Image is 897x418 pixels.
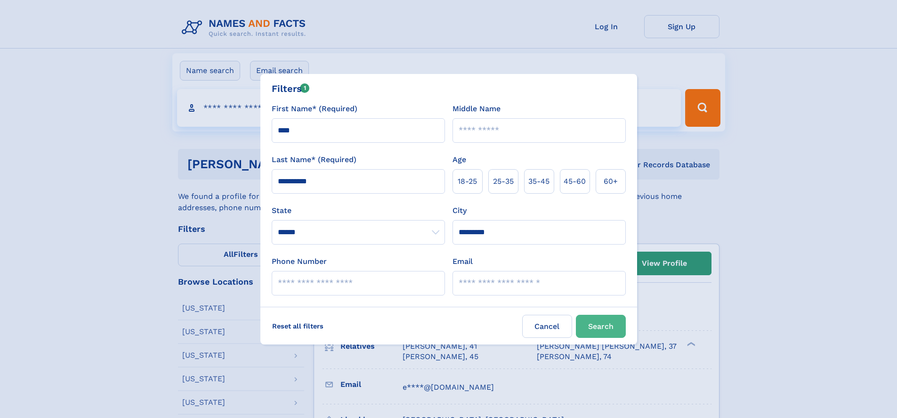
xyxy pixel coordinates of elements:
label: Middle Name [453,103,501,115]
label: First Name* (Required) [272,103,357,115]
div: Filters [272,82,310,96]
span: 35‑45 [528,176,550,187]
label: State [272,205,445,216]
label: Age [453,154,466,165]
span: 60+ [604,176,618,187]
button: Search [576,315,626,338]
label: Phone Number [272,256,327,267]
label: Email [453,256,473,267]
span: 45‑60 [564,176,586,187]
label: Reset all filters [266,315,330,337]
span: 18‑25 [458,176,477,187]
label: Cancel [522,315,572,338]
label: City [453,205,467,216]
label: Last Name* (Required) [272,154,356,165]
span: 25‑35 [493,176,514,187]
